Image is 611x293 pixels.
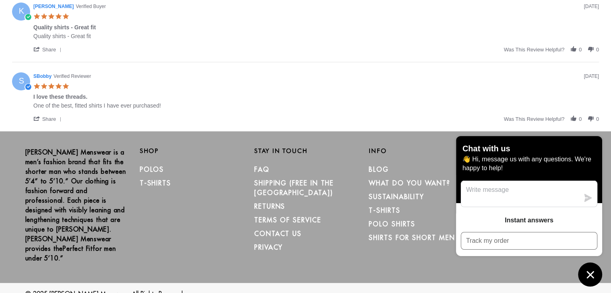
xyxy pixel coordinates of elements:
h2: Stay in Touch [254,147,357,155]
span: Was this review helpful? [504,46,564,53]
a: What Do You Want? [369,179,450,187]
span: [PERSON_NAME] [33,3,74,10]
span: SBobby [33,73,51,80]
span: Verified Reviewer [53,73,91,80]
inbox-online-store-chat: Shopify online store chat [454,136,605,287]
div: One of the best, fitted shirts I have ever purchased! [33,102,161,109]
a: T-Shirts [369,206,400,214]
span: 0 [579,46,582,53]
a: RETURNS [254,202,285,210]
div: I love these threads. [33,94,88,102]
a: FAQ [254,165,270,173]
div: vote down Review by SBobby on 11 Feb 2020 [587,115,595,122]
a: CONTACT US [254,230,302,238]
a: SHIPPING (Free in the [GEOGRAPHIC_DATA]) [254,179,334,197]
strong: Perfect Fit [63,244,93,252]
span: S [12,77,31,84]
a: Shirts for Short Men [369,234,455,242]
span: Was this review helpful? [504,116,564,122]
a: PRIVACY [254,243,283,251]
h2: Shop [140,147,242,155]
span: share [42,46,56,53]
a: Blog [369,165,389,173]
div: Quality shirts - Great fit [33,33,91,39]
span: Verified Buyer [76,3,106,10]
span: share [33,46,64,53]
span: review date 02/11/20 [584,73,599,80]
span: review date 10/10/18 [584,3,599,10]
a: TERMS OF SERVICE [254,216,321,224]
span: 0 [579,116,582,122]
div: vote up Review by SBobby on 11 Feb 2020 [570,115,577,122]
a: T-Shirts [140,179,171,187]
div: vote down Review by Kurtis H. on 10 Oct 2018 [587,46,595,53]
span: 0 [596,46,599,53]
a: Sustainability [369,193,424,201]
span: K [12,8,31,14]
span: 0 [596,116,599,122]
p: [PERSON_NAME] Menswear is a men’s fashion brand that fits the shorter man who stands between 5’4”... [25,147,128,263]
span: share [33,116,64,122]
div: Quality shirts - Great fit [33,24,96,33]
h2: Info [369,147,471,155]
a: Polos [140,165,164,173]
span: share [42,116,56,122]
a: Polo Shirts [369,220,415,228]
div: vote up Review by Kurtis H. on 10 Oct 2018 [570,46,577,53]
